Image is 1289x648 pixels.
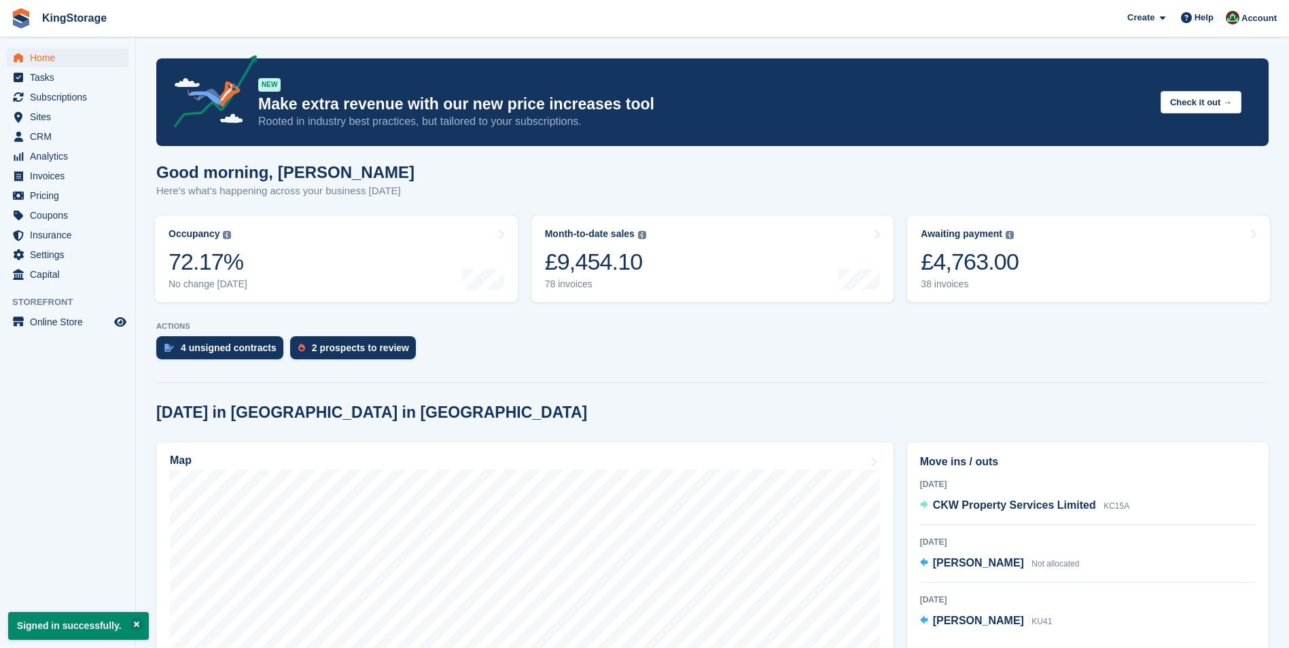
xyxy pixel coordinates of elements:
[112,314,128,330] a: Preview store
[290,336,423,366] a: 2 prospects to review
[30,206,111,225] span: Coupons
[30,68,111,87] span: Tasks
[30,88,111,107] span: Subscriptions
[7,166,128,185] a: menu
[162,55,258,132] img: price-adjustments-announcement-icon-8257ccfd72463d97f412b2fc003d46551f7dbcb40ab6d574587a9cd5c0d94...
[181,342,277,353] div: 4 unsigned contracts
[7,186,128,205] a: menu
[1103,501,1129,511] span: KC15A
[545,248,646,276] div: £9,454.10
[170,454,192,467] h2: Map
[156,336,290,366] a: 4 unsigned contracts
[223,231,231,239] img: icon-info-grey-7440780725fd019a000dd9b08b2336e03edf1995a4989e88bcd33f0948082b44.svg
[933,557,1024,569] span: [PERSON_NAME]
[921,248,1019,276] div: £4,763.00
[169,278,247,290] div: No change [DATE]
[258,94,1150,114] p: Make extra revenue with our new price increases tool
[156,403,587,422] h2: [DATE] in [GEOGRAPHIC_DATA] in [GEOGRAPHIC_DATA]
[30,166,111,185] span: Invoices
[30,312,111,331] span: Online Store
[1031,559,1079,569] span: Not allocated
[30,147,111,166] span: Analytics
[7,312,128,331] a: menu
[920,478,1256,490] div: [DATE]
[545,278,646,290] div: 78 invoices
[169,228,219,240] div: Occupancy
[1161,91,1241,113] button: Check it out →
[156,163,414,181] h1: Good morning, [PERSON_NAME]
[920,594,1256,606] div: [DATE]
[921,278,1019,290] div: 38 invoices
[7,226,128,245] a: menu
[312,342,409,353] div: 2 prospects to review
[1006,231,1014,239] img: icon-info-grey-7440780725fd019a000dd9b08b2336e03edf1995a4989e88bcd33f0948082b44.svg
[7,127,128,146] a: menu
[30,127,111,146] span: CRM
[920,497,1130,515] a: CKW Property Services Limited KC15A
[258,114,1150,129] p: Rooted in industry best practices, but tailored to your subscriptions.
[298,344,305,352] img: prospect-51fa495bee0391a8d652442698ab0144808aea92771e9ea1ae160a38d050c398.svg
[920,536,1256,548] div: [DATE]
[933,615,1024,626] span: [PERSON_NAME]
[155,216,518,302] a: Occupancy 72.17% No change [DATE]
[8,612,149,640] p: Signed in successfully.
[7,88,128,107] a: menu
[7,265,128,284] a: menu
[11,8,31,29] img: stora-icon-8386f47178a22dfd0bd8f6a31ec36ba5ce8667c1dd55bd0f319d3a0aa187defe.svg
[30,48,111,67] span: Home
[12,295,135,309] span: Storefront
[156,322,1269,331] p: ACTIONS
[545,228,635,240] div: Month-to-date sales
[7,107,128,126] a: menu
[920,454,1256,470] h2: Move ins / outs
[37,7,112,29] a: KingStorage
[30,245,111,264] span: Settings
[164,344,174,352] img: contract_signature_icon-13c848040528278c33f63329250d36e43548de30e8caae1d1a13099fd9432cc5.svg
[7,147,128,166] a: menu
[7,48,128,67] a: menu
[30,265,111,284] span: Capital
[531,216,894,302] a: Month-to-date sales £9,454.10 78 invoices
[30,226,111,245] span: Insurance
[907,216,1270,302] a: Awaiting payment £4,763.00 38 invoices
[1195,11,1214,24] span: Help
[920,555,1080,573] a: [PERSON_NAME] Not allocated
[156,183,414,199] p: Here's what's happening across your business [DATE]
[1241,12,1277,25] span: Account
[1031,617,1052,626] span: KU41
[1226,11,1239,24] img: John King
[30,107,111,126] span: Sites
[1127,11,1154,24] span: Create
[7,245,128,264] a: menu
[30,186,111,205] span: Pricing
[921,228,1002,240] div: Awaiting payment
[7,68,128,87] a: menu
[933,499,1096,511] span: CKW Property Services Limited
[920,613,1053,630] a: [PERSON_NAME] KU41
[169,248,247,276] div: 72.17%
[258,78,281,92] div: NEW
[7,206,128,225] a: menu
[638,231,646,239] img: icon-info-grey-7440780725fd019a000dd9b08b2336e03edf1995a4989e88bcd33f0948082b44.svg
